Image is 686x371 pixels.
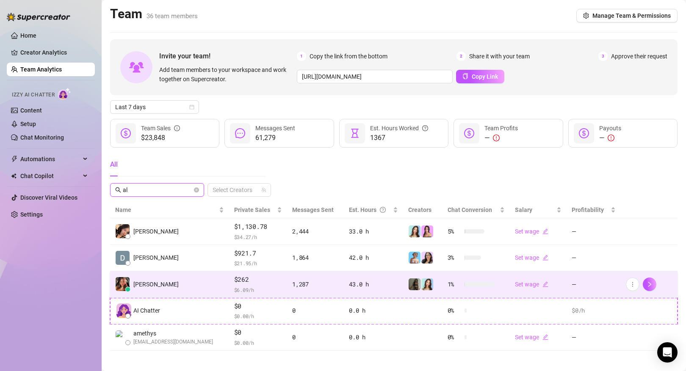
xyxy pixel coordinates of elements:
span: $ 0.00 /h [234,312,282,320]
span: Chat Copilot [20,169,80,183]
span: 0 % [448,306,461,315]
div: — [599,133,621,143]
div: 0 [292,306,339,315]
img: amethys [116,330,130,344]
span: [PERSON_NAME] [133,253,179,262]
input: Search members [123,185,192,195]
span: 61,279 [255,133,295,143]
span: 2 [456,52,466,61]
span: Add team members to your workspace and work together on Supercreator. [159,65,293,84]
a: Settings [20,211,43,218]
div: 1,287 [292,280,339,289]
span: Private Sales [234,206,270,213]
span: Approve their request [611,52,667,61]
span: edit [542,281,548,287]
span: dollar-circle [464,128,474,138]
span: edit [542,228,548,234]
span: Name [115,205,217,214]
a: Setup [20,121,36,127]
a: Set wageedit [515,254,548,261]
span: Messages Sent [255,125,295,132]
img: Chat Copilot [11,173,17,179]
img: Brandy [409,278,420,290]
span: Last 7 days [115,101,194,113]
span: info-circle [174,124,180,133]
span: more [630,281,636,287]
td: — [567,271,621,298]
a: Set wageedit [515,281,548,288]
span: thunderbolt [11,156,18,162]
span: Invite your team! [159,51,297,61]
img: izzy-ai-chatter-avatar-DDCN_rTZ.svg [116,303,131,318]
span: message [235,128,245,138]
span: 3 % [448,253,461,262]
span: Payouts [599,125,621,132]
span: Messages Sent [292,206,334,213]
span: edit [542,255,548,261]
span: team [261,187,266,192]
th: Name [110,202,229,218]
a: Home [20,32,36,39]
span: 0 % [448,333,461,342]
div: Team Sales [141,124,180,133]
a: Team Analytics [20,66,62,73]
div: 2,444 [292,227,339,236]
span: 1 % [448,280,461,289]
div: — [484,133,518,143]
span: 36 team members [147,12,198,20]
span: hourglass [350,128,360,138]
div: 43.0 h [349,280,398,289]
span: $1,130.78 [234,222,282,232]
span: search [115,187,121,193]
img: Amelia [421,278,433,290]
span: 3 [598,52,608,61]
span: $23,848 [141,133,180,143]
button: Copy Link [456,70,504,83]
div: 0.0 h [349,306,398,315]
span: Salary [515,206,532,213]
h2: Team [110,6,198,22]
img: Amelia [409,225,420,237]
a: Set wageedit [515,334,548,341]
div: 1,864 [292,253,339,262]
td: — [567,245,621,272]
span: copy [462,73,468,79]
span: $ 34.27 /h [234,233,282,241]
td: — [567,218,621,245]
span: dollar-circle [579,128,589,138]
span: edit [542,334,548,340]
button: close-circle [194,187,199,192]
div: 0 [292,333,339,342]
span: 1 [297,52,306,61]
a: Content [20,107,42,114]
div: Open Intercom Messenger [657,342,678,363]
span: 1367 [370,133,428,143]
span: [PERSON_NAME] [133,227,179,236]
td: — [567,324,621,351]
button: Manage Team & Permissions [576,9,678,22]
span: Izzy AI Chatter [12,91,55,99]
div: $0 /h [572,306,616,315]
span: Manage Team & Permissions [592,12,671,19]
a: Set wageedit [515,228,548,235]
span: 5 % [448,227,461,236]
span: amethys [133,329,213,338]
span: Automations [20,152,80,166]
a: Chat Monitoring [20,134,64,141]
img: logo-BBDzfeDw.svg [7,13,70,21]
div: Est. Hours Worked [370,124,428,133]
span: setting [583,13,589,19]
img: Vanessa [409,252,420,264]
span: question-circle [422,124,428,133]
span: Team Profits [484,125,518,132]
img: Dale Jacolba [116,251,130,265]
img: Rynn [421,225,433,237]
img: AI Chatter [58,88,71,100]
span: question-circle [380,205,386,214]
a: Discover Viral Videos [20,194,77,201]
span: Copy the link from the bottom [310,52,387,61]
span: right [647,281,653,287]
span: Chat Conversion [448,206,492,213]
a: Creator Analytics [20,46,88,59]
